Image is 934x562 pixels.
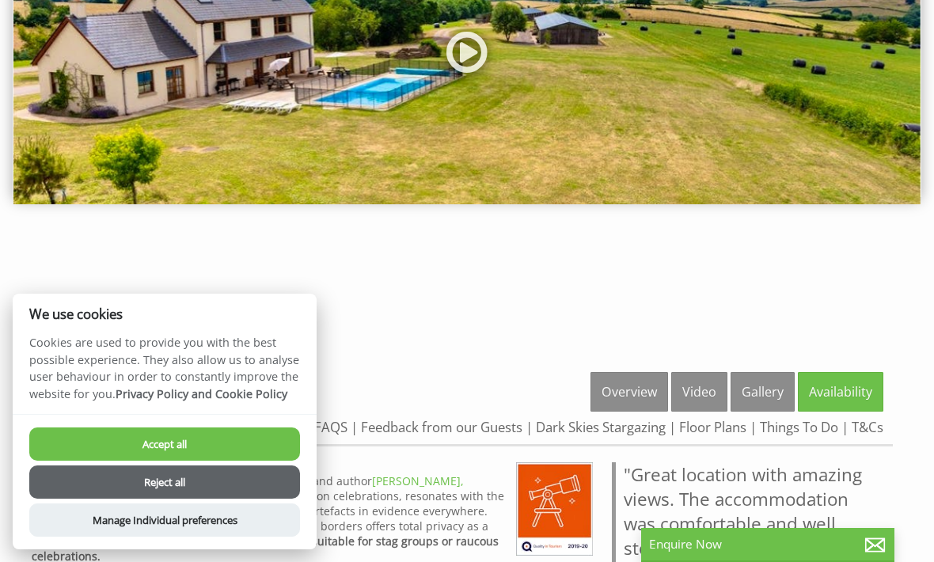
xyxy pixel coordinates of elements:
[314,418,347,436] a: FAQS
[671,372,727,412] a: Video
[590,372,668,412] a: Overview
[679,418,746,436] a: Floor Plans
[798,372,883,412] a: Availability
[13,334,317,414] p: Cookies are used to provide you with the best possible experience. They also allow us to analyse ...
[731,372,795,412] a: Gallery
[649,536,887,553] p: Enquire Now
[361,418,522,436] a: Feedback from our Guests
[116,386,287,401] a: Privacy Policy and Cookie Policy
[13,306,317,321] h2: We use cookies
[760,418,838,436] a: Things To Do
[29,465,300,499] button: Reject all
[29,503,300,537] button: Manage Individual preferences
[372,473,464,488] a: [PERSON_NAME],
[852,418,883,436] a: T&Cs
[516,462,593,556] img: Quality in Tourism - Great4 Dark Skies
[29,427,300,461] button: Accept all
[536,418,666,436] a: Dark Skies Stargazing
[9,241,925,360] iframe: Customer reviews powered by Trustpilot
